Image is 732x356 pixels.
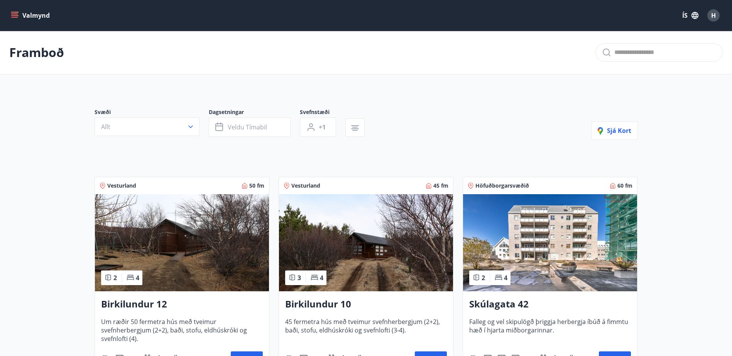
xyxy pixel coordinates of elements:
[504,274,507,282] span: 4
[136,274,139,282] span: 4
[113,274,117,282] span: 2
[433,182,448,190] span: 45 fm
[475,182,529,190] span: Höfuðborgarsvæðið
[279,194,453,291] img: Paella dish
[469,317,631,343] span: Falleg og vel skipulögð þriggja herbergja íbúð á fimmtu hæð í hjarta miðborgarinnar.
[107,182,136,190] span: Vesturland
[598,126,631,135] span: Sjá kort
[463,194,637,291] img: Paella dish
[101,317,263,343] span: Um ræðir 50 fermetra hús með tveimur svefnherbergjum (2+2), baði, stofu, eldhúskróki og svefnloft...
[9,8,53,22] button: menu
[319,123,326,131] span: +1
[469,297,631,311] h3: Skúlagata 42
[704,6,723,25] button: H
[298,274,301,282] span: 3
[300,118,336,137] button: +1
[617,182,632,190] span: 60 fm
[320,274,323,282] span: 4
[9,44,64,61] p: Framboð
[228,123,267,131] span: Veldu tímabil
[101,123,110,131] span: Allt
[95,118,199,136] button: Allt
[285,317,447,343] span: 45 fermetra hús með tveimur svefnherbergjum (2+2), baði, stofu, eldhúskróki og svefnlofti (3-4).
[678,8,703,22] button: ÍS
[285,297,447,311] h3: Birkilundur 10
[209,118,291,137] button: Veldu tímabil
[591,121,638,140] button: Sjá kort
[291,182,320,190] span: Vesturland
[95,194,269,291] img: Paella dish
[482,274,485,282] span: 2
[711,11,716,20] span: H
[300,108,345,118] span: Svefnstæði
[95,108,209,118] span: Svæði
[209,108,300,118] span: Dagsetningar
[101,297,263,311] h3: Birkilundur 12
[249,182,264,190] span: 50 fm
